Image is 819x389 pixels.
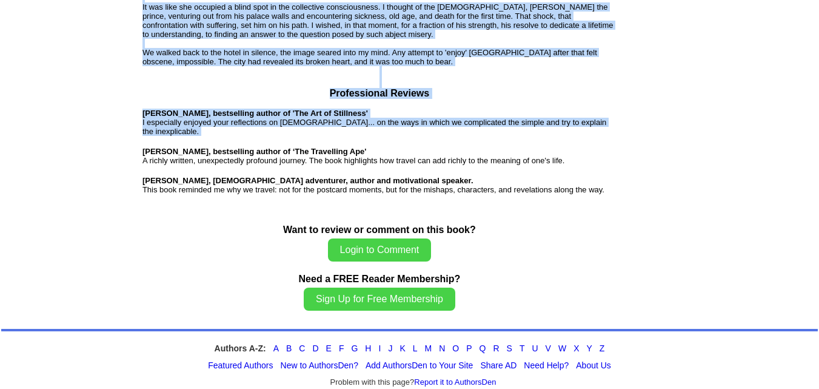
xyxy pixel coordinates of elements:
[399,343,405,353] a: K
[299,274,461,284] b: Need a FREE Reader Membership?
[558,343,566,353] a: W
[493,343,499,353] a: R
[142,147,367,156] b: [PERSON_NAME], bestselling author of ‘The Travelling Ape'
[142,118,606,136] font: I especially enjoyed your reflections on [DEMOGRAPHIC_DATA]... on the ways in which we complicate...
[330,377,496,387] font: Problem with this page?
[388,343,392,353] a: J
[283,225,476,235] b: Want to review or comment on this book?
[507,343,512,353] a: S
[328,238,432,262] button: Login to Comment
[546,343,551,353] a: V
[414,377,496,387] a: Report it to AuthorsDen
[520,343,525,353] a: T
[366,360,473,370] a: Add AuthorsDen to Your Site
[215,343,266,353] strong: Authors A-Z:
[439,343,445,353] a: N
[532,343,538,353] a: U
[351,343,358,353] a: G
[378,343,381,353] a: I
[312,343,318,353] a: D
[425,343,432,353] a: M
[142,109,368,118] b: [PERSON_NAME], bestselling author of 'The Art of Stillness'
[480,343,486,353] a: Q
[304,295,455,304] a: Sign Up for Free Membership
[365,343,371,353] a: H
[286,343,292,353] a: B
[142,156,564,165] font: A richly written, unexpectedly profound journey. The book highlights how travel can add richly to...
[480,360,516,370] a: Share AD
[600,343,605,353] a: Z
[142,185,604,194] font: This book reminded me why we travel: not for the postcard moments, but for the mishaps, character...
[281,360,358,370] a: New to AuthorsDen?
[524,360,569,370] a: Need Help?
[330,88,430,98] font: Professional Reviews
[587,343,592,353] a: Y
[299,343,305,353] a: C
[142,176,473,185] b: [PERSON_NAME], [DEMOGRAPHIC_DATA] adventurer, author and motivational speaker.
[466,343,472,353] a: P
[273,343,279,353] a: A
[576,360,611,370] a: About Us
[304,288,455,311] button: Sign Up for Free Membership
[326,343,332,353] a: E
[208,360,273,370] a: Featured Authors
[328,246,432,255] a: Login to Comment
[413,343,418,353] a: L
[339,343,344,353] a: F
[452,343,459,353] a: O
[573,343,579,353] a: X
